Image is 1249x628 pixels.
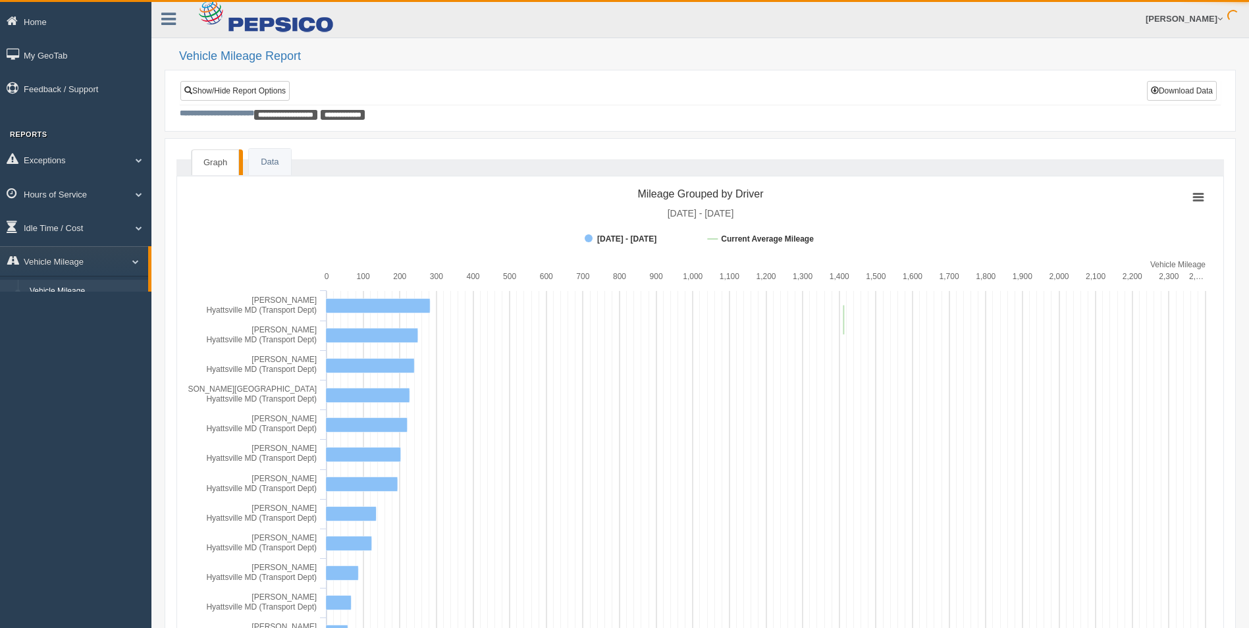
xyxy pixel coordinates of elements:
text: 400 [466,272,479,281]
tspan: Hyattsville MD (Transport Dept) [206,365,317,374]
tspan: Hyattsville MD (Transport Dept) [206,305,317,315]
tspan: [PERSON_NAME] [252,325,317,334]
a: Show/Hide Report Options [180,81,290,101]
tspan: Vehicle Mileage [1150,260,1206,269]
tspan: Hyattsville MD (Transport Dept) [206,335,317,344]
a: Vehicle Mileage [24,280,148,303]
text: 1,500 [866,272,886,281]
tspan: Current Average Mileage [721,234,814,244]
text: 2,200 [1123,272,1142,281]
tspan: Hyattsville MD (Transport Dept) [206,394,317,404]
text: 1,200 [756,272,776,281]
text: 1,600 [903,272,922,281]
text: 200 [393,272,406,281]
text: 800 [613,272,626,281]
tspan: [PERSON_NAME] [252,444,317,453]
text: 1,100 [720,272,739,281]
tspan: [PERSON_NAME] [252,504,317,513]
text: 1,000 [683,272,703,281]
tspan: [PERSON_NAME][GEOGRAPHIC_DATA] [169,384,317,394]
tspan: [PERSON_NAME] [252,474,317,483]
tspan: Hyattsville MD (Transport Dept) [206,454,317,463]
tspan: [PERSON_NAME] [252,355,317,364]
tspan: Mileage Grouped by Driver [637,188,764,199]
tspan: Hyattsville MD (Transport Dept) [206,424,317,433]
tspan: [PERSON_NAME] [252,592,317,602]
text: 2,300 [1159,272,1179,281]
text: 2,000 [1049,272,1069,281]
a: Data [249,149,290,176]
text: 1,400 [830,272,849,281]
tspan: [PERSON_NAME] [252,563,317,572]
text: 1,700 [940,272,959,281]
tspan: Hyattsville MD (Transport Dept) [206,484,317,493]
tspan: [PERSON_NAME] [252,414,317,423]
text: 100 [357,272,370,281]
tspan: Hyattsville MD (Transport Dept) [206,573,317,582]
tspan: [DATE] - [DATE] [668,208,734,219]
a: Graph [192,149,239,176]
text: 0 [325,272,329,281]
text: 900 [650,272,663,281]
text: 1,300 [793,272,812,281]
tspan: [PERSON_NAME] [252,296,317,305]
tspan: Hyattsville MD (Transport Dept) [206,543,317,552]
tspan: Hyattsville MD (Transport Dept) [206,602,317,612]
text: 500 [503,272,516,281]
button: Download Data [1147,81,1217,101]
text: 700 [576,272,589,281]
h2: Vehicle Mileage Report [179,50,1236,63]
text: 2,100 [1086,272,1105,281]
tspan: 2,… [1189,272,1204,281]
text: 1,900 [1013,272,1032,281]
text: 1,800 [976,272,996,281]
tspan: [DATE] - [DATE] [597,234,656,244]
tspan: [PERSON_NAME] [252,533,317,542]
text: 600 [540,272,553,281]
text: 300 [430,272,443,281]
tspan: Hyattsville MD (Transport Dept) [206,513,317,523]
